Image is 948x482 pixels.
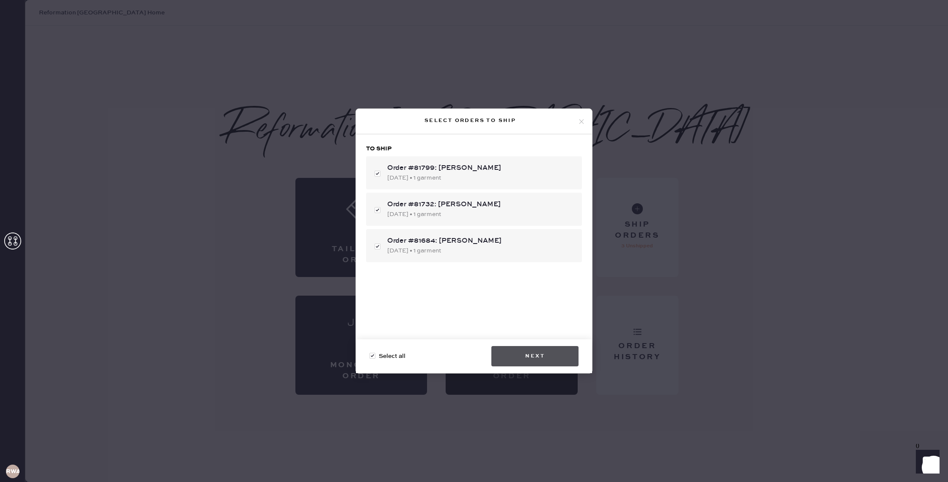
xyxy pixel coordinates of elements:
div: Order #81732: [PERSON_NAME] [387,199,575,210]
div: Order #81684: [PERSON_NAME] [387,236,575,246]
div: [DATE] • 1 garment [387,173,575,183]
iframe: Front Chat [908,444,944,480]
div: Order #81799: [PERSON_NAME] [387,163,575,173]
h3: RWA [6,468,19,474]
span: Select all [379,352,405,361]
button: Next [491,346,579,366]
div: [DATE] • 1 garment [387,210,575,219]
h3: To ship [366,144,582,153]
div: Select orders to ship [363,116,578,126]
div: [DATE] • 1 garment [387,246,575,255]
